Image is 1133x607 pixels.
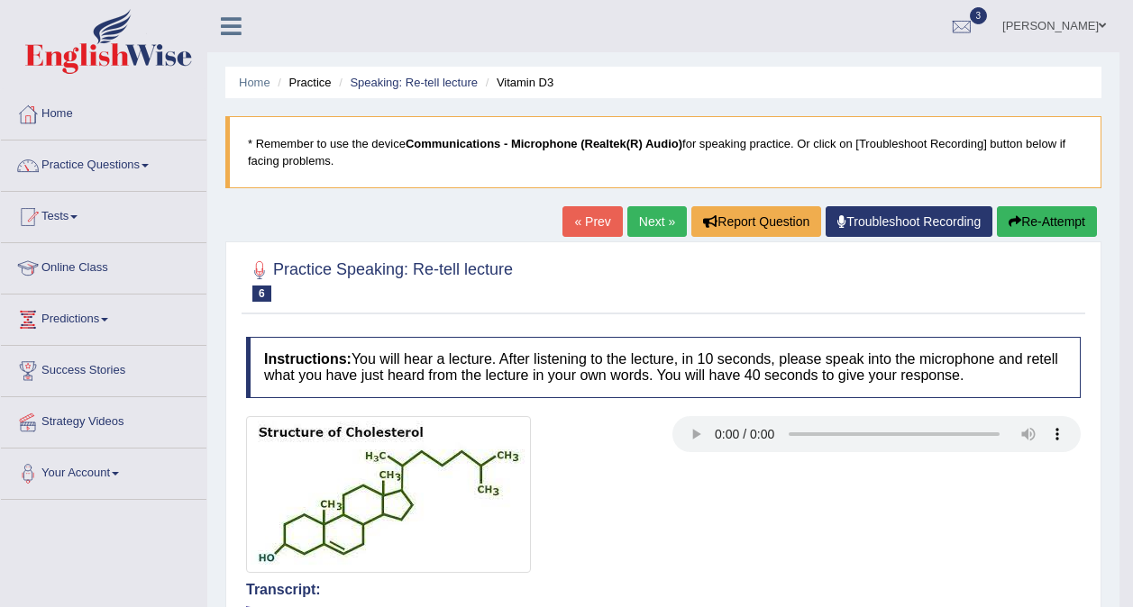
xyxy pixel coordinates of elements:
h2: Practice Speaking: Re-tell lecture [246,257,513,302]
a: Next » [627,206,687,237]
a: Online Class [1,243,206,288]
h4: Transcript: [246,582,1081,598]
span: 3 [970,7,988,24]
a: Your Account [1,448,206,494]
a: Strategy Videos [1,397,206,442]
b: Communications - Microphone (Realtek(R) Audio) [406,137,682,150]
a: « Prev [562,206,622,237]
li: Vitamin D3 [481,74,554,91]
a: Practice Questions [1,140,206,186]
a: Success Stories [1,346,206,391]
h4: You will hear a lecture. After listening to the lecture, in 10 seconds, please speak into the mic... [246,337,1081,397]
a: Tests [1,192,206,237]
b: Instructions: [264,351,352,367]
a: Home [1,89,206,134]
blockquote: * Remember to use the device for speaking practice. Or click on [Troubleshoot Recording] button b... [225,116,1101,188]
a: Predictions [1,294,206,340]
a: Troubleshoot Recording [826,206,992,237]
button: Report Question [691,206,821,237]
li: Practice [273,74,331,91]
span: 6 [252,285,271,302]
button: Re-Attempt [997,206,1097,237]
a: Home [239,76,270,89]
a: Speaking: Re-tell lecture [350,76,478,89]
